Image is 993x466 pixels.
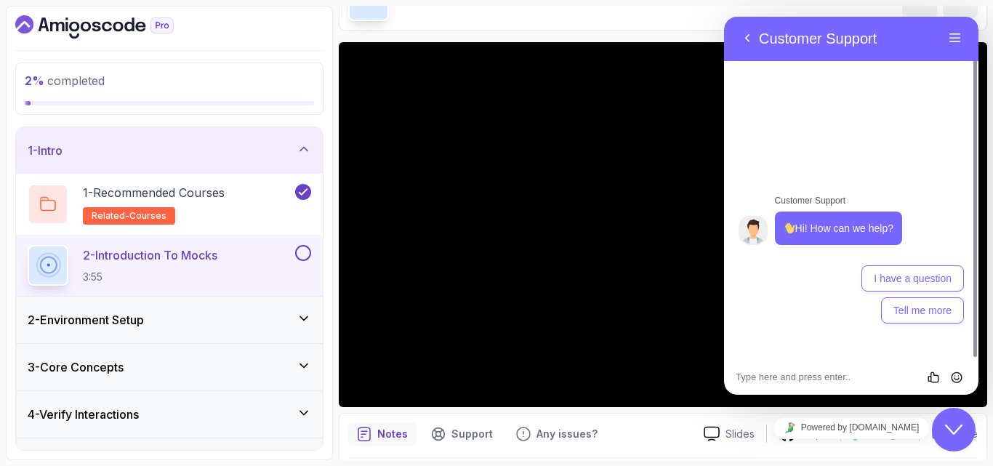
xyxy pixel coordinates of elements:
button: 2-Introduction To Mocks3:55 [28,245,311,286]
button: notes button [348,422,417,446]
span: completed [25,73,105,88]
p: 1 - Recommended Courses [83,184,225,201]
p: Any issues? [536,427,598,441]
a: Slides [692,426,766,441]
a: Dashboard [15,15,207,39]
button: Support button [422,422,502,446]
button: 4-Verify Interactions [16,391,323,438]
h3: 1 - Intro [28,142,63,159]
h3: 4 - Verify Interactions [28,406,139,423]
button: 1-Recommended Coursesrelated-courses [28,184,311,225]
iframe: chat widget [724,411,978,444]
p: 2 - Introduction To Mocks [83,246,217,264]
p: Notes [377,427,408,441]
button: 1-Intro [16,127,323,174]
h3: 2 - Environment Setup [28,311,144,329]
p: 3:55 [83,270,217,284]
button: Feedback button [507,422,606,446]
iframe: chat widget [724,17,978,395]
iframe: chat widget [932,408,978,451]
button: 3-Core Concepts [16,344,323,390]
iframe: 2 - Introduction to Mocks [339,42,987,407]
p: Support [451,427,493,441]
span: 2 % [25,73,44,88]
button: 2-Environment Setup [16,297,323,343]
span: related-courses [92,210,166,222]
h3: 3 - Core Concepts [28,358,124,376]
